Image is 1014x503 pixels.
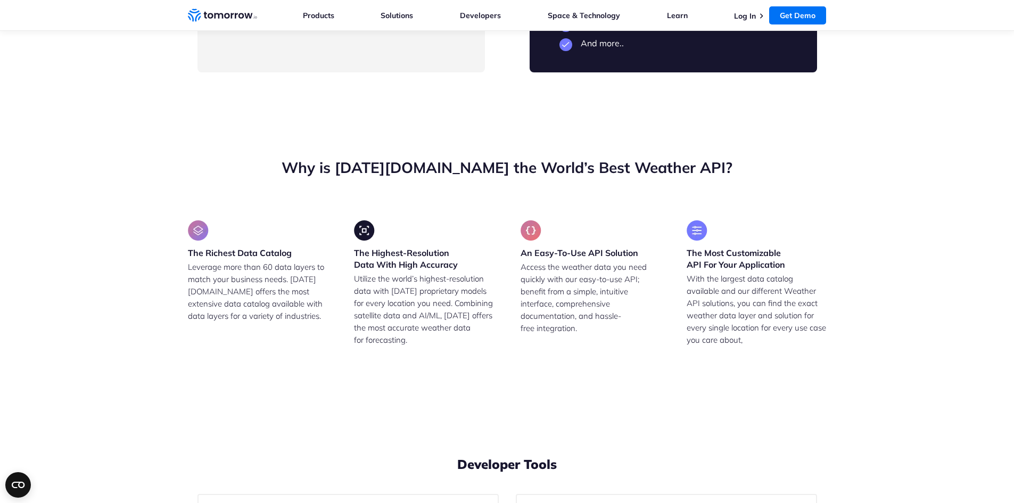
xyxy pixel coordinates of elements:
h2: Developer Tools [197,456,817,473]
p: Leverage more than 60 data layers to match your business needs. [DATE][DOMAIN_NAME] offers the mo... [188,261,328,322]
button: Open CMP widget [5,472,31,498]
li: And more.. [559,38,787,48]
a: Learn [667,11,688,20]
p: Utilize the world’s highest-resolution data with [DATE] proprietary models for every location you... [354,273,494,370]
a: Get Demo [769,6,826,24]
h3: The Most Customizable API For Your Application [687,247,827,270]
a: Solutions [381,11,413,20]
a: Products [303,11,334,20]
h3: An Easy-To-Use API Solution [521,247,638,259]
a: Home link [188,7,257,23]
p: With the largest data catalog available and our different Weather API solutions, you can find the... [687,273,827,346]
a: Developers [460,11,501,20]
h3: The Richest Data Catalog [188,247,292,259]
a: Space & Technology [548,11,620,20]
h3: The Highest-Resolution Data With High Accuracy [354,247,494,270]
a: Log In [734,11,756,21]
h2: Why is [DATE][DOMAIN_NAME] the World’s Best Weather API? [188,158,827,178]
p: Access the weather data you need quickly with our easy-to-use API; benefit from a simple, intuiti... [521,261,661,334]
